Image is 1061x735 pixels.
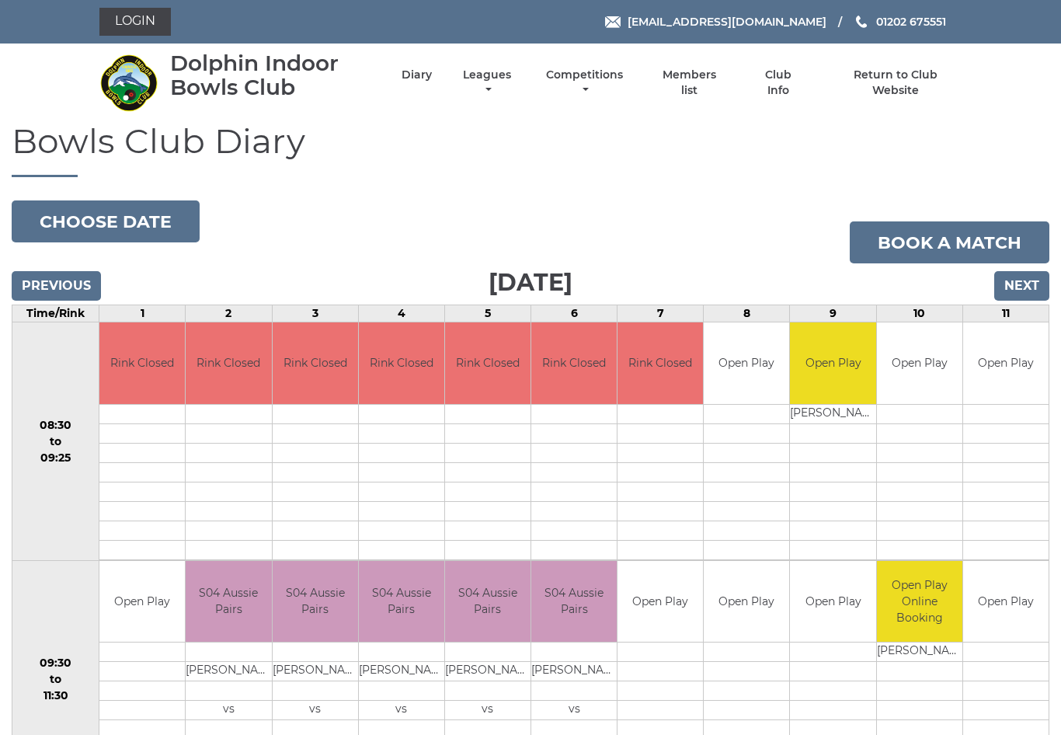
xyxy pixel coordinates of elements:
td: 9 [790,305,876,322]
span: 01202 675551 [876,15,946,29]
td: S04 Aussie Pairs [359,561,444,643]
td: vs [531,701,617,720]
td: 3 [272,305,358,322]
td: S04 Aussie Pairs [445,561,530,643]
td: vs [359,701,444,720]
td: Open Play [617,561,703,643]
td: [PERSON_NAME] [359,662,444,681]
td: Rink Closed [445,322,530,404]
td: 6 [531,305,617,322]
td: Rink Closed [531,322,617,404]
td: Rink Closed [359,322,444,404]
td: [PERSON_NAME] [790,404,875,423]
td: Open Play [99,561,185,643]
td: S04 Aussie Pairs [186,561,271,643]
td: 08:30 to 09:25 [12,322,99,561]
td: 4 [358,305,444,322]
td: 7 [617,305,704,322]
a: Leagues [459,68,515,98]
td: Open Play [790,322,875,404]
a: Competitions [542,68,627,98]
td: [PERSON_NAME] [273,662,358,681]
a: Login [99,8,171,36]
td: S04 Aussie Pairs [273,561,358,643]
td: 10 [876,305,962,322]
td: Rink Closed [273,322,358,404]
a: Return to Club Website [830,68,962,98]
td: [PERSON_NAME] [877,643,962,662]
h1: Bowls Club Diary [12,122,1049,177]
td: vs [445,701,530,720]
a: Email [EMAIL_ADDRESS][DOMAIN_NAME] [605,13,826,30]
td: Open Play [963,561,1049,643]
td: [PERSON_NAME] [531,662,617,681]
td: [PERSON_NAME] [445,662,530,681]
td: Rink Closed [99,322,185,404]
a: Phone us 01202 675551 [854,13,946,30]
td: vs [186,701,271,720]
td: Open Play [704,322,789,404]
td: Open Play [790,561,875,643]
img: Dolphin Indoor Bowls Club [99,54,158,112]
td: Rink Closed [186,322,271,404]
div: Dolphin Indoor Bowls Club [170,51,374,99]
span: [EMAIL_ADDRESS][DOMAIN_NAME] [628,15,826,29]
td: 5 [444,305,530,322]
td: [PERSON_NAME] [186,662,271,681]
td: Open Play [877,322,962,404]
img: Email [605,16,621,28]
td: Open Play [704,561,789,643]
td: Rink Closed [617,322,703,404]
img: Phone us [856,16,867,28]
a: Book a match [850,221,1049,263]
td: S04 Aussie Pairs [531,561,617,643]
a: Club Info [753,68,803,98]
td: Open Play [963,322,1049,404]
button: Choose date [12,200,200,242]
a: Diary [402,68,432,82]
td: 2 [186,305,272,322]
input: Previous [12,271,101,301]
td: 11 [962,305,1049,322]
td: vs [273,701,358,720]
td: Open Play Online Booking [877,561,962,643]
td: Time/Rink [12,305,99,322]
td: 8 [704,305,790,322]
td: 1 [99,305,186,322]
input: Next [994,271,1049,301]
a: Members list [654,68,725,98]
